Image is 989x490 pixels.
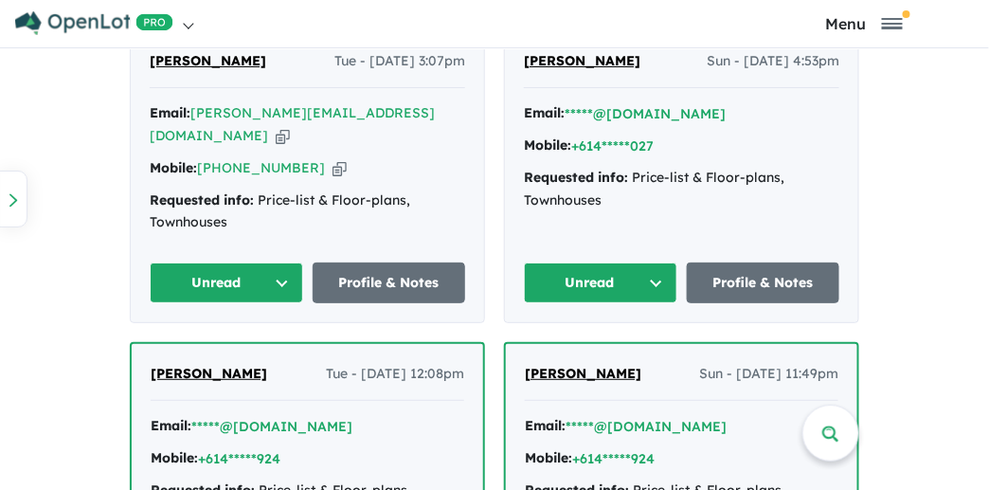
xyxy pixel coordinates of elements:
[151,365,267,382] span: [PERSON_NAME]
[150,52,266,69] span: [PERSON_NAME]
[525,417,566,434] strong: Email:
[524,136,571,154] strong: Mobile:
[687,263,840,303] a: Profile & Notes
[333,158,347,178] button: Copy
[150,50,266,73] a: [PERSON_NAME]
[524,263,677,303] button: Unread
[150,263,303,303] button: Unread
[524,169,628,186] strong: Requested info:
[150,104,190,121] strong: Email:
[524,167,839,212] div: Price-list & Floor-plans, Townhouses
[524,52,640,69] span: [PERSON_NAME]
[313,263,466,303] a: Profile & Notes
[326,363,464,386] span: Tue - [DATE] 12:08pm
[151,417,191,434] strong: Email:
[150,190,465,235] div: Price-list & Floor-plans, Townhouses
[150,159,197,176] strong: Mobile:
[150,191,254,209] strong: Requested info:
[151,449,198,466] strong: Mobile:
[524,50,640,73] a: [PERSON_NAME]
[15,11,173,35] img: Openlot PRO Logo White
[699,363,838,386] span: Sun - [DATE] 11:49pm
[745,14,985,32] button: Toggle navigation
[151,363,267,386] a: [PERSON_NAME]
[197,159,325,176] a: [PHONE_NUMBER]
[150,104,435,144] a: [PERSON_NAME][EMAIL_ADDRESS][DOMAIN_NAME]
[276,126,290,146] button: Copy
[525,449,572,466] strong: Mobile:
[524,104,565,121] strong: Email:
[525,365,641,382] span: [PERSON_NAME]
[525,363,641,386] a: [PERSON_NAME]
[334,50,465,73] span: Tue - [DATE] 3:07pm
[707,50,839,73] span: Sun - [DATE] 4:53pm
